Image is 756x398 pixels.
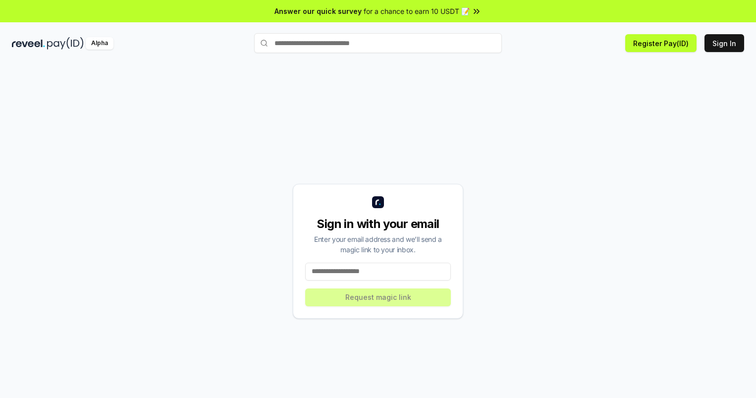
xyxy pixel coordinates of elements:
div: Alpha [86,37,113,50]
div: Enter your email address and we’ll send a magic link to your inbox. [305,234,451,255]
div: Sign in with your email [305,216,451,232]
span: Answer our quick survey [274,6,362,16]
span: for a chance to earn 10 USDT 📝 [364,6,470,16]
button: Sign In [704,34,744,52]
img: logo_small [372,196,384,208]
img: reveel_dark [12,37,45,50]
button: Register Pay(ID) [625,34,697,52]
img: pay_id [47,37,84,50]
